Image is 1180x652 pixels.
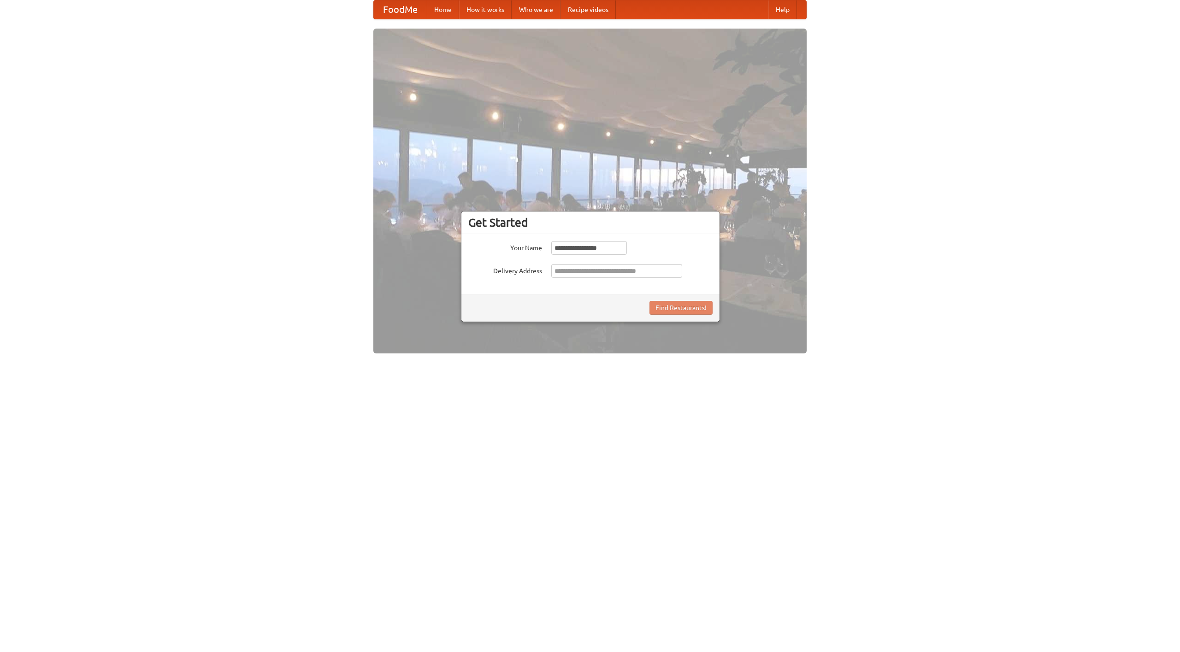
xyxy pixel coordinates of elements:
a: Help [768,0,797,19]
h3: Get Started [468,216,713,229]
label: Your Name [468,241,542,253]
button: Find Restaurants! [649,301,713,315]
label: Delivery Address [468,264,542,276]
a: Who we are [512,0,560,19]
a: FoodMe [374,0,427,19]
a: How it works [459,0,512,19]
a: Recipe videos [560,0,616,19]
a: Home [427,0,459,19]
